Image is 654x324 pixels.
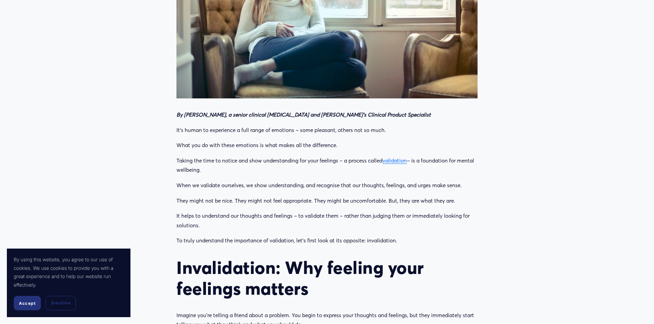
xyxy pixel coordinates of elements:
[176,181,477,190] p: When we validate ourselves, we show understanding, and recognise that our thoughts, feelings, and...
[19,301,36,306] span: Accept
[176,125,477,135] p: It’s human to experience a full range of emotions – some pleasant, others not so much.
[176,257,477,299] h2: Invalidation: Why feeling your feelings matters
[14,296,41,310] button: Accept
[14,255,124,289] p: By using this website, you agree to our use of cookies. We use cookies to provide you with a grea...
[176,211,477,230] p: It helps to understand our thoughts and feelings – to validate them – rather than judging them or...
[382,157,407,164] a: validation
[7,249,130,317] section: Cookie banner
[176,156,477,175] p: Taking the time to notice and show understanding for your feelings – a process called – is a foun...
[51,300,70,306] span: Decline
[176,111,431,118] em: By [PERSON_NAME], a senior clinical [MEDICAL_DATA] and [PERSON_NAME]’s Clinical Product Specialist
[176,236,477,245] p: To truly understand the importance of validation, let’s first look at its opposite: invalidation.
[176,196,477,206] p: They might not be nice. They might not feel appropriate. They might be uncomfortable. But, they a...
[176,141,477,150] p: What you do with these emotions is what makes all the difference.
[46,296,76,310] button: Decline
